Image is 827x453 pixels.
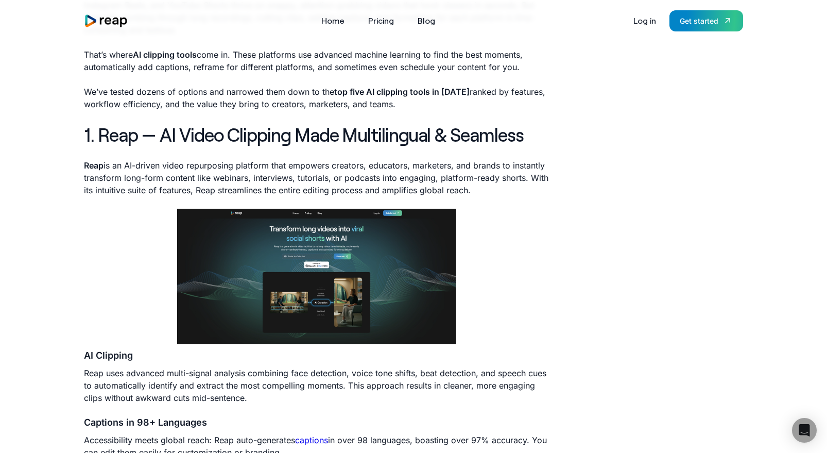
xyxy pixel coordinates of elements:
p: That’s where come in. These platforms use advanced machine learning to find the best moments, aut... [84,48,549,73]
h2: 1. Reap — AI Video Clipping Made Multilingual & Seamless [84,123,549,147]
a: Log in [628,12,661,29]
img: reap logo [84,14,128,28]
p: Reap uses advanced multi-signal analysis combining face detection, voice tone shifts, beat detect... [84,367,549,404]
h4: ‍ [84,416,549,429]
p: We’ve tested dozens of options and narrowed them down to the ranked by features, workflow efficie... [84,86,549,110]
div: Open Intercom Messenger [792,418,817,443]
strong: top five AI clipping tools in [DATE] [334,87,470,97]
strong: AI Clipping [84,350,133,361]
a: home [84,14,128,28]
strong: Captions in 98+ Languages [84,417,207,428]
strong: Reap [84,160,104,171]
a: Pricing [363,12,399,29]
a: Blog [412,12,440,29]
div: Get started [680,15,718,26]
h4: ‍ [84,349,549,362]
a: captions [295,435,328,445]
a: Get started [669,10,743,31]
p: is an AI-driven video repurposing platform that empowers creators, educators, marketers, and bran... [84,159,549,196]
strong: AI clipping tools [133,49,197,60]
a: Home [316,12,350,29]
